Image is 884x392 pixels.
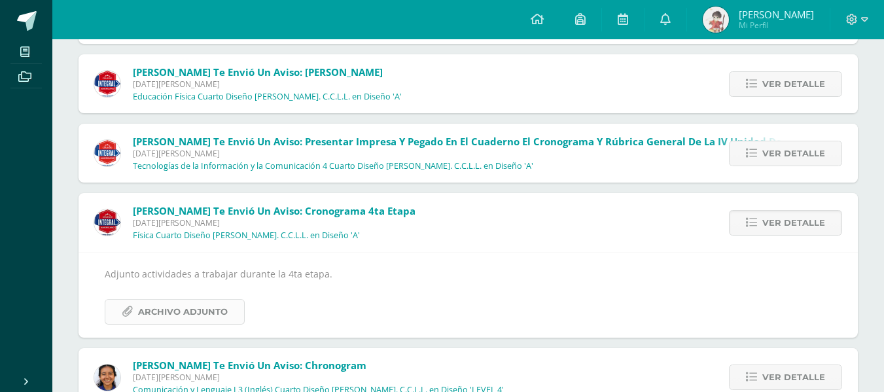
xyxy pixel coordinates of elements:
p: Educación Física Cuarto Diseño [PERSON_NAME]. C.C.L.L. en Diseño 'A' [133,92,402,102]
span: [PERSON_NAME] [739,8,814,21]
img: 805d0fc3735f832b0a145cc0fd8c7d46.png [94,71,120,97]
a: Archivo Adjunto [105,299,245,325]
img: c1f8528ae09fb8474fd735b50c721e50.png [94,140,120,166]
span: [PERSON_NAME] te envió un aviso: [PERSON_NAME] [133,65,383,79]
div: Adjunto actividades a trabajar durante la 4ta etapa. [105,266,832,324]
span: Ver detalle [762,72,825,96]
span: Ver detalle [762,211,825,235]
span: Ver detalle [762,141,825,166]
span: Ver detalle [762,365,825,389]
img: 4686f1a89fc6bee7890228770d3d7d3e.png [703,7,729,33]
p: Tecnologías de la Información y la Comunicación 4 Cuarto Diseño [PERSON_NAME]. C.C.L.L. en Diseño... [133,161,533,171]
span: [DATE][PERSON_NAME] [133,217,415,228]
span: [DATE][PERSON_NAME] [133,372,504,383]
span: [PERSON_NAME] te envió un aviso: Cronograma 4ta Etapa [133,204,415,217]
img: e791f2d0bc611987b8509f092a16968d.png [94,365,120,391]
span: Mi Perfil [739,20,814,31]
p: Física Cuarto Diseño [PERSON_NAME]. C.C.L.L. en Diseño 'A' [133,230,360,241]
span: Archivo Adjunto [138,300,228,324]
span: [PERSON_NAME] te envió un aviso: Chronogram [133,359,366,372]
img: 28f031d49d6967cb0dd97ba54f7eb134.png [94,209,120,236]
span: [DATE][PERSON_NAME] [133,79,402,90]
